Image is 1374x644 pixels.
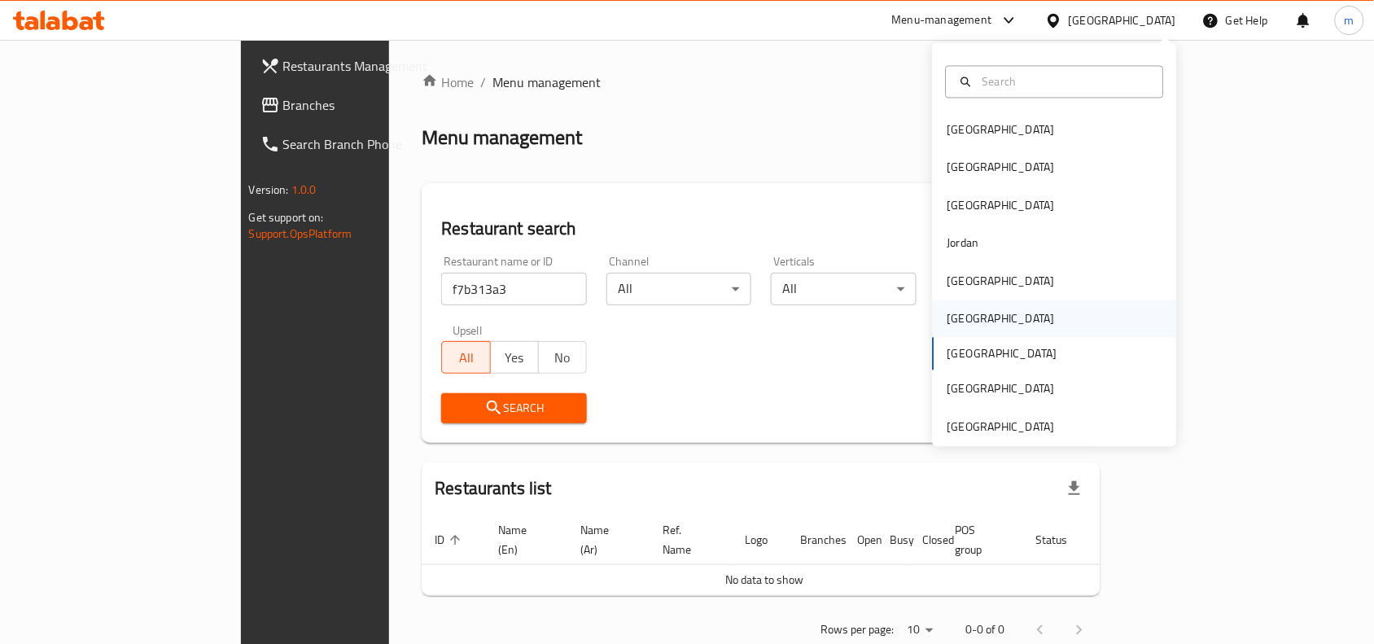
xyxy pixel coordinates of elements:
[947,310,1055,328] div: [GEOGRAPHIC_DATA]
[726,569,804,590] span: No data to show
[820,620,894,640] p: Rows per page:
[663,520,712,559] span: Ref. Name
[580,520,630,559] span: Name (Ar)
[900,618,939,642] div: Rows per page:
[422,72,1101,92] nav: breadcrumb
[947,418,1055,436] div: [GEOGRAPHIC_DATA]
[732,515,787,565] th: Logo
[490,341,539,374] button: Yes
[947,234,979,252] div: Jordan
[435,476,551,501] h2: Restaurants list
[249,207,324,228] span: Get support on:
[947,272,1055,290] div: [GEOGRAPHIC_DATA]
[422,125,582,151] h2: Menu management
[947,380,1055,398] div: [GEOGRAPHIC_DATA]
[249,223,352,244] a: Support.OpsPlatform
[291,179,317,200] span: 1.0.0
[976,72,1153,90] input: Search
[492,72,601,92] span: Menu management
[247,125,470,164] a: Search Branch Phone
[606,273,752,305] div: All
[955,520,1003,559] span: POS group
[441,217,1081,241] h2: Restaurant search
[498,520,548,559] span: Name (En)
[1055,469,1094,508] div: Export file
[947,159,1055,177] div: [GEOGRAPHIC_DATA]
[771,273,917,305] div: All
[538,341,587,374] button: No
[947,196,1055,214] div: [GEOGRAPHIC_DATA]
[1069,11,1176,29] div: [GEOGRAPHIC_DATA]
[283,95,457,115] span: Branches
[283,134,457,154] span: Search Branch Phone
[545,346,580,370] span: No
[247,46,470,85] a: Restaurants Management
[787,515,844,565] th: Branches
[247,85,470,125] a: Branches
[877,515,909,565] th: Busy
[1345,11,1354,29] span: m
[449,346,484,370] span: All
[844,515,877,565] th: Open
[249,179,289,200] span: Version:
[1035,530,1088,550] span: Status
[435,530,466,550] span: ID
[909,515,942,565] th: Closed
[441,341,490,374] button: All
[441,393,587,423] button: Search
[892,11,992,30] div: Menu-management
[480,72,486,92] li: /
[441,273,587,305] input: Search for restaurant name or ID..
[454,398,574,418] span: Search
[497,346,532,370] span: Yes
[283,56,457,76] span: Restaurants Management
[422,515,1164,596] table: enhanced table
[947,121,1055,139] div: [GEOGRAPHIC_DATA]
[965,620,1004,640] p: 0-0 of 0
[453,325,483,336] label: Upsell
